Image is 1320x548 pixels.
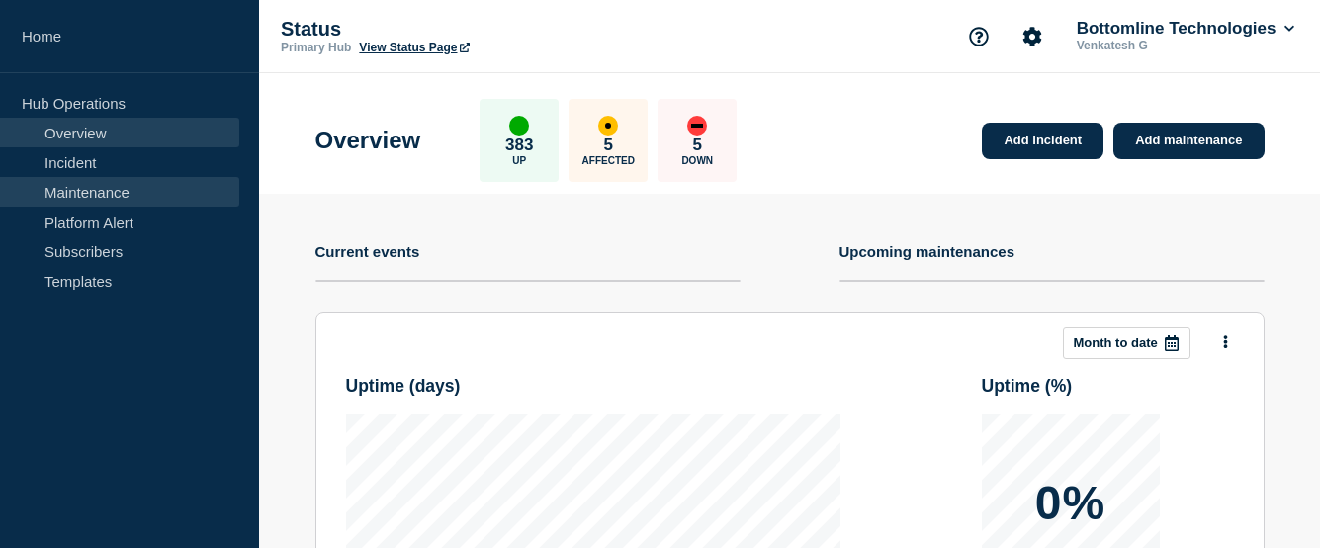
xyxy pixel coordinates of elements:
p: Affected [582,155,635,166]
h4: Upcoming maintenances [839,243,1015,260]
div: affected [598,116,618,136]
p: Primary Hub [281,41,351,54]
p: Month to date [1074,335,1158,350]
p: 5 [693,136,702,155]
button: Support [958,16,1000,57]
a: Add maintenance [1113,123,1264,159]
h4: Current events [315,243,420,260]
p: Status [281,18,676,41]
p: Venkatesh G [1073,39,1278,52]
p: Down [681,155,713,166]
button: Month to date [1063,327,1190,359]
div: up [509,116,529,136]
div: down [687,116,707,136]
h1: Overview [315,127,421,154]
h3: Uptime ( days ) [346,376,461,397]
button: Account settings [1012,16,1053,57]
a: View Status Page [359,41,469,54]
p: 0% [1035,480,1105,527]
p: 383 [505,136,533,155]
p: Up [512,155,526,166]
h3: Uptime ( % ) [982,376,1073,397]
a: Add incident [982,123,1103,159]
p: 5 [604,136,613,155]
button: Bottomline Technologies [1073,19,1298,39]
